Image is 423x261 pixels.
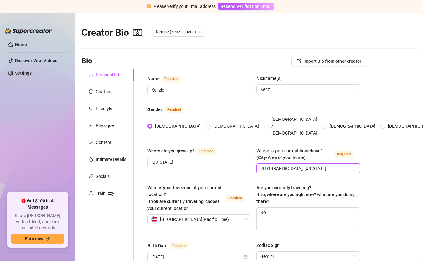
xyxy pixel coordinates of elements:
[25,236,43,241] span: Earn now
[260,165,355,172] input: Where is your current homebase? (City/Area of your home)
[256,242,280,249] div: Zodiac Sign
[151,216,157,222] img: us
[260,252,357,261] span: Gemini
[133,28,142,37] span: contacts
[291,56,366,66] button: Import Bio from other creator
[46,237,50,241] span: arrow-right
[269,116,320,136] span: [DEMOGRAPHIC_DATA] / [DEMOGRAPHIC_DATA]
[256,147,360,161] label: Where is your current homebase? (City/Area of your home)
[147,147,194,154] div: Where did you grow up?
[198,30,202,34] span: team
[256,75,282,82] div: Nickname(s)
[96,190,114,197] div: Train Izzy
[226,195,245,202] span: Required
[89,106,93,111] span: heart
[303,59,361,64] span: Import Bio from other creator
[220,4,272,9] span: Resend Verification Email
[147,185,222,211] span: What is your timezone of your current location? If you are currently traveling, choose your curre...
[162,76,181,83] span: Required
[160,215,229,224] span: [GEOGRAPHIC_DATA] ( Pacific Time )
[89,140,93,145] span: picture
[89,89,93,94] span: message
[151,87,246,93] input: Name
[147,147,223,155] label: Where did you grow up?
[211,123,261,130] span: [DEMOGRAPHIC_DATA]
[15,71,32,76] a: Settings
[327,123,378,130] span: [DEMOGRAPHIC_DATA]
[218,3,274,10] button: Resend Verification Email
[152,123,203,130] span: [DEMOGRAPHIC_DATA]
[81,56,92,66] h3: Bio
[89,174,93,178] span: link
[89,72,93,77] span: user
[96,88,113,95] div: Chatting
[256,75,286,82] label: Nickname(s)
[147,106,162,113] div: Gender
[11,234,64,244] button: Earn nowarrow-right
[147,242,168,249] div: Birth Date
[89,123,93,128] span: idcard
[147,75,159,82] div: Name
[15,58,57,63] a: Discover Viral Videos
[147,106,190,113] label: Gender
[11,198,64,210] span: 🎁 Get $100 in AI Messages
[256,242,284,249] label: Zodiac Sign
[96,139,111,146] div: Content
[96,156,126,163] div: Intimate Details
[260,86,355,93] input: Nickname(s)
[96,71,122,78] div: Personal Info
[170,242,189,249] span: Required
[89,157,93,162] span: fire
[81,27,142,39] h2: Creator Bio
[256,147,332,161] div: Where is your current homebase? (City/Area of your home)
[197,148,216,155] span: Required
[15,42,27,47] a: Home
[147,75,188,83] label: Name
[156,27,202,36] span: Kenzie (kenziielovee)
[297,59,301,63] span: import
[96,173,110,180] div: Socials
[5,28,52,34] img: logo-BBDzfeDw.svg
[151,159,246,166] input: Where did you grow up?
[151,253,242,260] input: Birth Date
[147,242,196,249] label: Birth Date
[96,105,112,112] div: Lifestyle
[89,191,93,195] span: experiment
[153,3,216,10] div: Please verify your Email address
[334,151,353,158] span: Required
[256,185,355,204] span: Are you currently traveling? If so, where are you right now? what are you doing there?
[257,208,360,231] textarea: No
[11,213,64,231] span: Share [PERSON_NAME] with a friend, and earn unlimited rewards
[165,106,183,113] span: Required
[147,4,151,8] span: exclamation-circle
[96,122,114,129] div: Physique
